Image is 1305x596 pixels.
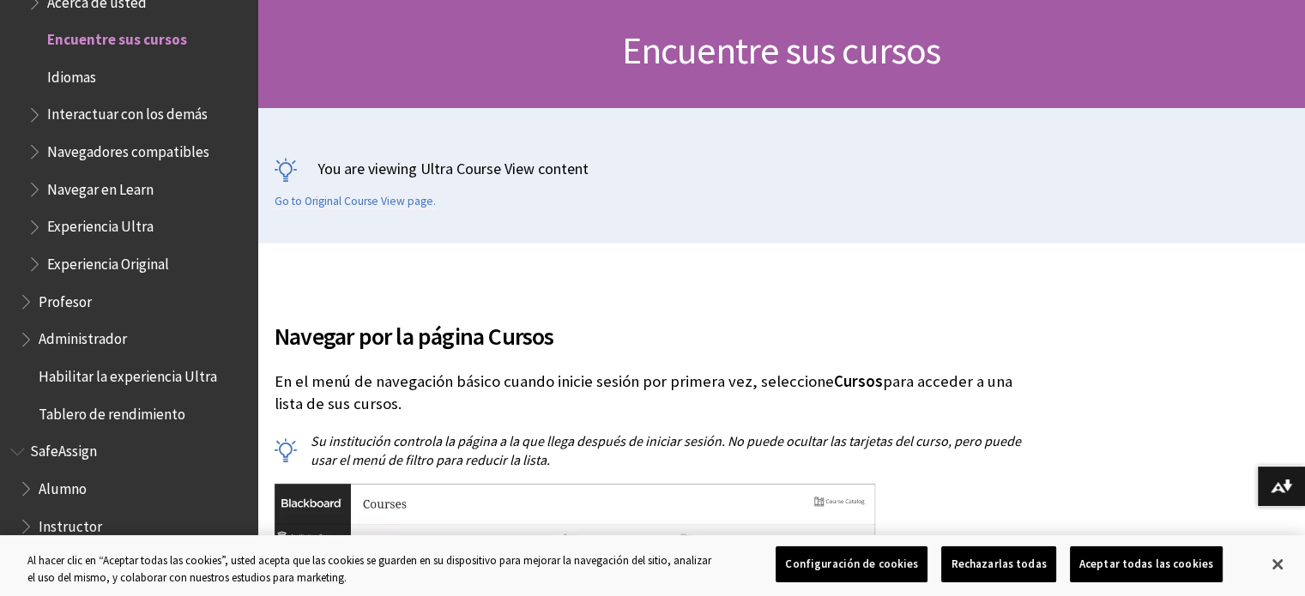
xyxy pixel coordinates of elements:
p: En el menú de navegación básico cuando inicie sesión por primera vez, seleccione para acceder a u... [275,370,1034,415]
span: Interactuar con los demás [47,100,208,123]
span: Experiencia Ultra [47,213,154,236]
p: You are viewing Ultra Course View content [275,158,1288,179]
span: Administrador [39,325,127,348]
button: Configuración de cookies [776,546,927,582]
span: Idiomas [47,63,96,86]
div: Al hacer clic en “Aceptar todas las cookies”, usted acepta que las cookies se guarden en su dispo... [27,552,718,586]
button: Cerrar [1259,545,1296,583]
button: Aceptar todas las cookies [1070,546,1223,582]
a: Go to Original Course View page. [275,194,436,209]
span: Experiencia Original [47,250,169,273]
span: SafeAssign [30,437,97,461]
span: Encuentre sus cursos [621,27,940,74]
span: Navegadores compatibles [47,137,209,160]
span: Encuentre sus cursos [47,25,187,48]
span: Tablero de rendimiento [39,400,185,423]
span: Navegar en Learn [47,175,154,198]
span: Habilitar la experiencia Ultra [39,362,217,385]
span: Profesor [39,287,92,310]
nav: Book outline for Blackboard SafeAssign [10,437,247,579]
h2: Navegar por la página Cursos [275,298,1034,354]
span: Alumno [39,474,87,497]
span: Instructor [39,512,102,535]
p: Su institución controla la página a la que llega después de iniciar sesión. No puede ocultar las ... [275,431,1034,470]
span: Cursos [834,371,883,391]
button: Rechazarlas todas [941,546,1055,582]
